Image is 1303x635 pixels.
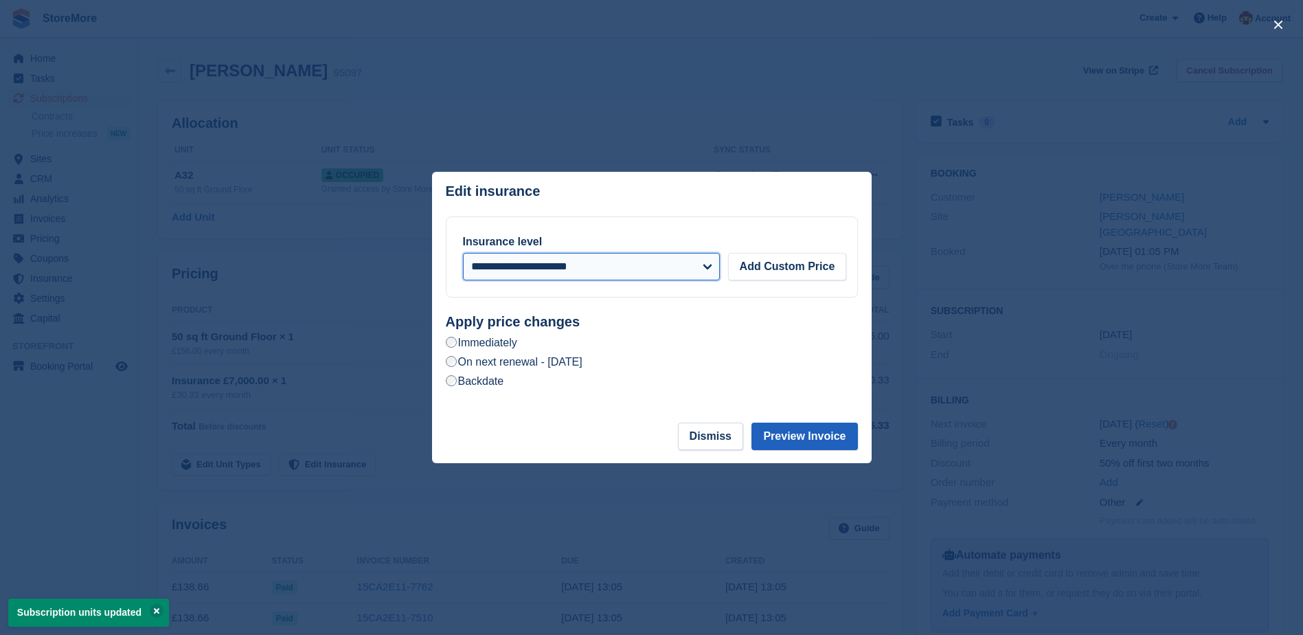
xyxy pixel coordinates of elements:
input: Immediately [446,337,457,348]
button: Add Custom Price [728,253,847,280]
strong: Apply price changes [446,314,580,329]
p: Edit insurance [446,183,541,199]
label: Backdate [446,374,504,388]
button: close [1267,14,1289,36]
button: Preview Invoice [751,423,857,450]
input: Backdate [446,375,457,386]
input: On next renewal - [DATE] [446,356,457,367]
p: Subscription units updated [8,599,169,627]
label: Immediately [446,335,517,350]
button: Dismiss [678,423,743,450]
label: Insurance level [463,236,543,247]
label: On next renewal - [DATE] [446,355,582,369]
